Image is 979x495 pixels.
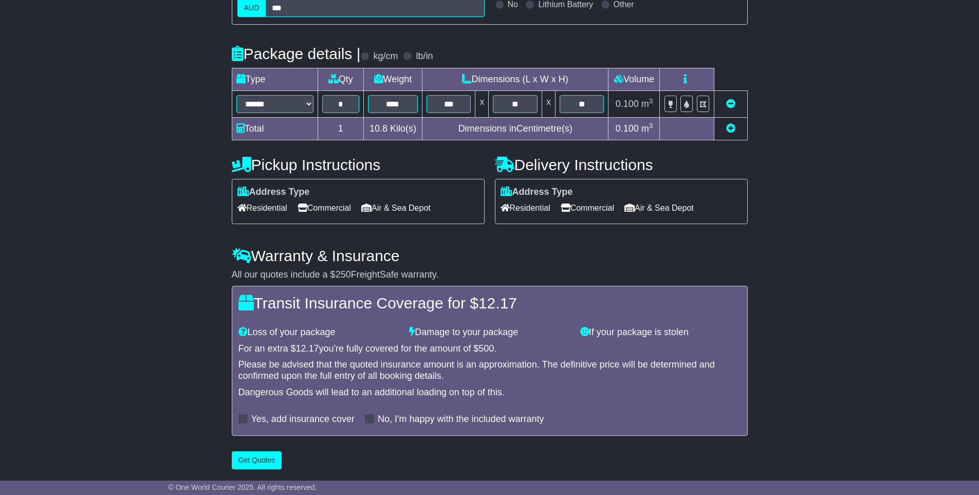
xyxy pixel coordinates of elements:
td: Kilo(s) [363,117,422,140]
td: Volume [608,68,660,90]
span: Residential [237,200,287,216]
span: Air & Sea Depot [624,200,694,216]
span: Commercial [561,200,614,216]
h4: Warranty & Insurance [232,247,748,264]
h4: Package details | [232,45,361,62]
label: Yes, add insurance cover [251,414,355,425]
td: Qty [318,68,363,90]
label: lb/in [416,51,433,62]
span: m [641,99,653,109]
span: 0.100 [616,123,639,134]
span: m [641,123,653,134]
td: Total [232,117,318,140]
span: 12.17 [478,295,517,311]
div: Loss of your package [233,327,404,338]
h4: Transit Insurance Coverage for $ [238,295,741,311]
td: Dimensions (L x W x H) [422,68,608,90]
div: Please be advised that the quoted insurance amount is an approximation. The definitive price will... [238,359,741,381]
span: 10.8 [370,123,387,134]
td: x [475,90,489,117]
span: Air & Sea Depot [361,200,431,216]
div: All our quotes include a $ FreightSafe warranty. [232,269,748,281]
h4: Pickup Instructions [232,156,485,173]
span: 0.100 [616,99,639,109]
td: Weight [363,68,422,90]
button: Get Quotes [232,451,282,469]
div: Dangerous Goods will lead to an additional loading on top of this. [238,387,741,398]
span: 500 [478,343,494,354]
div: If your package is stolen [575,327,746,338]
span: 12.17 [296,343,319,354]
td: Dimensions in Centimetre(s) [422,117,608,140]
a: Add new item [726,123,735,134]
sup: 3 [649,122,653,130]
label: Address Type [237,187,310,198]
label: Address Type [501,187,573,198]
td: Type [232,68,318,90]
td: 1 [318,117,363,140]
label: No, I'm happy with the included warranty [378,414,544,425]
span: © One World Courier 2025. All rights reserved. [169,483,317,491]
a: Remove this item [726,99,735,109]
div: Damage to your package [404,327,575,338]
div: For an extra $ you're fully covered for the amount of $ . [238,343,741,355]
sup: 3 [649,97,653,105]
td: x [542,90,555,117]
label: kg/cm [373,51,398,62]
h4: Delivery Instructions [495,156,748,173]
span: 250 [336,269,351,280]
span: Commercial [298,200,351,216]
span: Residential [501,200,550,216]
